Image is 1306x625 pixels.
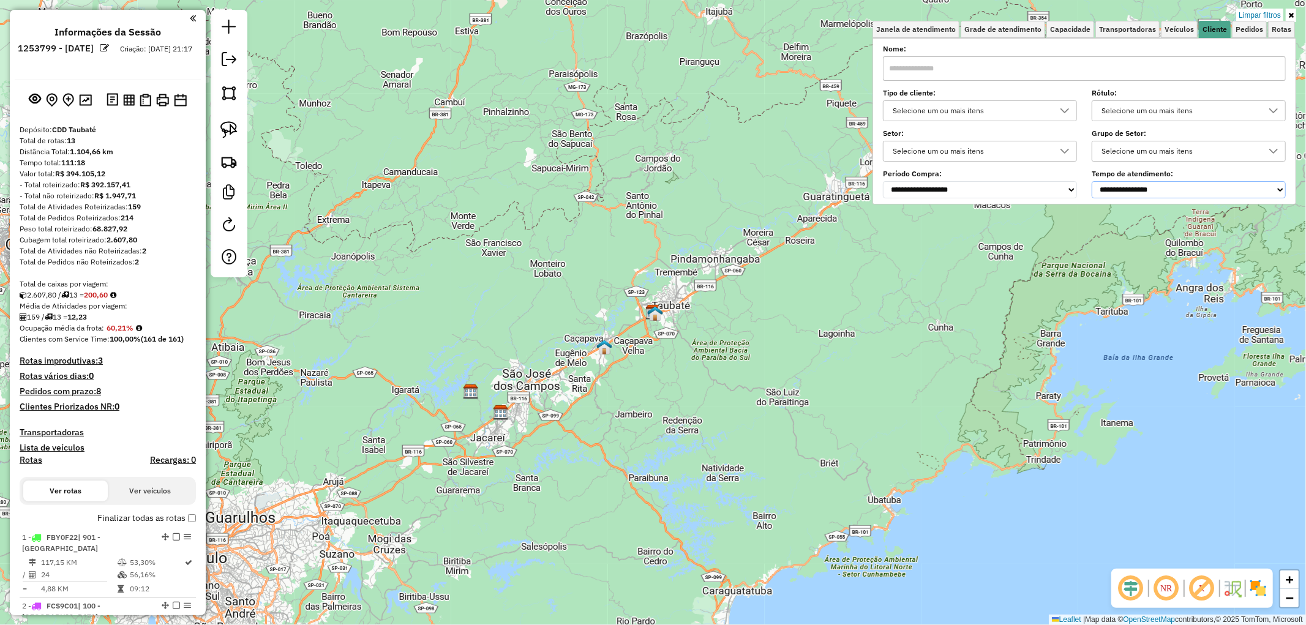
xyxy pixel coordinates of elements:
button: Logs desbloquear sessão [104,91,121,110]
span: 1 - [22,533,100,553]
div: Média de Atividades por viagem: [20,301,196,312]
button: Adicionar Atividades [60,91,77,110]
img: Exibir/Ocultar setores [1248,578,1268,598]
em: Opções [184,533,191,541]
h4: Recargas: 0 [150,455,196,465]
span: Clientes com Service Time: [20,334,110,343]
span: Grade de atendimento [964,26,1041,33]
a: Zoom in [1280,571,1299,589]
td: 24 [40,569,117,581]
button: Disponibilidade de veículos [171,91,189,109]
span: Rotas [1272,26,1291,33]
button: Centralizar mapa no depósito ou ponto de apoio [43,91,60,110]
td: 117,15 KM [40,556,117,569]
strong: 60,21% [107,323,133,332]
a: OpenStreetMap [1124,615,1176,624]
img: FAD TBT [647,305,663,321]
div: Total de caixas por viagem: [20,279,196,290]
td: 53,30% [129,556,184,569]
i: Total de rotas [45,313,53,321]
em: Alterar sequência das rotas [162,602,169,609]
h6: 1253799 - [DATE] [18,43,94,54]
img: CDD Taubaté [645,304,661,320]
button: Visualizar relatório de Roteirização [121,91,137,108]
img: CDI Jacareí [463,384,479,400]
button: Otimizar todas as rotas [77,91,94,108]
i: Total de Atividades [29,571,36,578]
td: 56,16% [129,569,184,581]
h4: Rotas [20,455,42,465]
label: Nome: [883,43,1286,54]
img: Novo CDD [596,339,612,355]
div: Peso total roteirizado: [20,223,196,234]
a: Exportar sessão [217,47,241,75]
span: Pedidos [1236,26,1263,33]
em: Média calculada utilizando a maior ocupação (%Peso ou %Cubagem) de cada rota da sessão. Rotas cro... [136,324,142,332]
i: Tempo total em rota [118,585,124,593]
h4: Transportadoras [20,427,196,438]
div: Total de Pedidos Roteirizados: [20,212,196,223]
span: Ocultar NR [1152,574,1181,603]
em: Finalizar rota [173,602,180,609]
span: Transportadoras [1099,26,1156,33]
strong: 68.827,92 [92,224,127,233]
em: Finalizar rota [173,533,180,541]
div: Total de Pedidos não Roteirizados: [20,256,196,268]
button: Ver rotas [23,481,108,501]
strong: 2.607,80 [107,235,137,244]
strong: 3 [98,355,103,366]
h4: Lista de veículos [20,443,196,453]
strong: R$ 392.157,41 [80,180,130,189]
div: - Total roteirizado: [20,179,196,190]
div: Cubagem total roteirizado: [20,234,196,245]
img: Fluxo de ruas [1223,578,1242,598]
td: = [22,583,28,595]
a: Reroteirizar Sessão [217,212,241,240]
span: 2 - [22,601,100,621]
i: Meta Caixas/viagem: 226,50 Diferença: -25,90 [110,291,116,299]
strong: 8 [96,386,101,397]
img: Criar rota [220,153,238,170]
strong: 200,60 [84,290,108,299]
a: Nova sessão e pesquisa [217,15,241,42]
i: Rota otimizada [186,559,193,566]
span: Janela de atendimento [876,26,956,33]
i: Distância Total [29,559,36,566]
span: Cliente [1203,26,1227,33]
span: + [1286,572,1294,587]
i: Total de rotas [61,291,69,299]
i: Total de Atividades [20,313,27,321]
label: Tempo de atendimento: [1092,168,1286,179]
h4: Pedidos com prazo: [20,386,101,397]
div: Valor total: [20,168,196,179]
a: Limpar filtros [1236,9,1283,22]
div: Selecione um ou mais itens [888,101,1053,121]
div: Tempo total: [20,157,196,168]
em: Alterar sequência das rotas [162,533,169,541]
img: Selecionar atividades - polígono [220,84,238,102]
div: Total de Atividades não Roteirizadas: [20,245,196,256]
h4: Rotas improdutivas: [20,356,196,366]
strong: R$ 1.947,71 [94,191,136,200]
strong: 0 [114,401,119,412]
a: Leaflet [1052,615,1081,624]
span: Capacidade [1050,26,1090,33]
strong: 0 [89,370,94,381]
div: 2.607,80 / 13 = [20,290,196,301]
label: Rótulo: [1092,88,1286,99]
div: 159 / 13 = [20,312,196,323]
span: Ocupação média da frota: [20,323,104,332]
div: Total de rotas: [20,135,196,146]
td: / [22,569,28,581]
em: Opções [184,602,191,609]
span: | 901 - [GEOGRAPHIC_DATA] [22,533,100,553]
h4: Rotas vários dias: [20,371,196,381]
img: Selecionar atividades - laço [220,121,238,138]
td: 4,88 KM [40,583,117,595]
label: Grupo de Setor: [1092,128,1286,139]
i: % de utilização da cubagem [118,571,127,578]
span: − [1286,590,1294,605]
div: Criação: [DATE] 21:17 [116,43,198,54]
h4: Clientes Priorizados NR: [20,402,196,412]
a: Clique aqui para minimizar o painel [190,11,196,25]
